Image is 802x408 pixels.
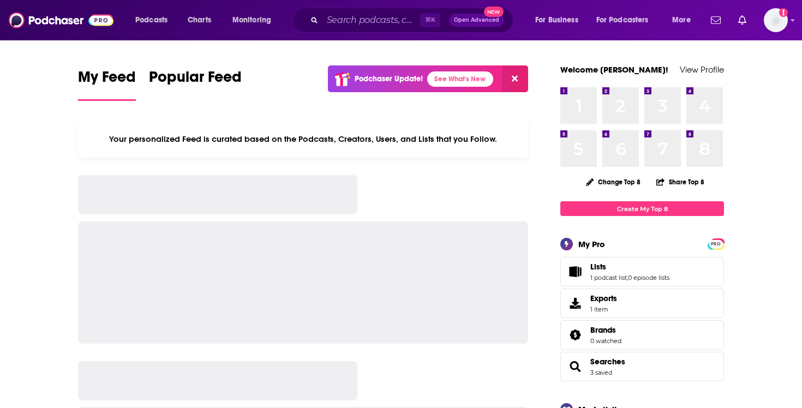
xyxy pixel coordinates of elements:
[355,74,423,83] p: Podchaser Update!
[149,68,242,93] span: Popular Feed
[578,239,605,249] div: My Pro
[734,11,751,29] a: Show notifications dropdown
[560,289,724,318] a: Exports
[590,325,621,335] a: Brands
[590,305,617,313] span: 1 item
[535,13,578,28] span: For Business
[9,10,113,31] img: Podchaser - Follow, Share and Rate Podcasts
[590,293,617,303] span: Exports
[427,71,493,87] a: See What's New
[560,257,724,286] span: Lists
[590,262,669,272] a: Lists
[709,239,722,248] a: PRO
[303,8,524,33] div: Search podcasts, credits, & more...
[680,64,724,75] a: View Profile
[560,320,724,350] span: Brands
[590,337,621,345] a: 0 watched
[420,13,440,27] span: ⌘ K
[764,8,788,32] img: User Profile
[627,274,628,281] span: ,
[225,11,285,29] button: open menu
[128,11,182,29] button: open menu
[590,369,612,376] a: 3 saved
[665,11,704,29] button: open menu
[707,11,725,29] a: Show notifications dropdown
[590,325,616,335] span: Brands
[232,13,271,28] span: Monitoring
[596,13,649,28] span: For Podcasters
[764,8,788,32] button: Show profile menu
[560,201,724,216] a: Create My Top 8
[590,357,625,367] a: Searches
[656,171,705,193] button: Share Top 8
[188,13,211,28] span: Charts
[589,11,665,29] button: open menu
[78,121,528,158] div: Your personalized Feed is curated based on the Podcasts, Creators, Users, and Lists that you Follow.
[322,11,420,29] input: Search podcasts, credits, & more...
[564,359,586,374] a: Searches
[484,7,504,17] span: New
[181,11,218,29] a: Charts
[779,8,788,17] svg: Add a profile image
[564,264,586,279] a: Lists
[454,17,499,23] span: Open Advanced
[560,64,668,75] a: Welcome [PERSON_NAME]!
[590,262,606,272] span: Lists
[764,8,788,32] span: Logged in as melrosepr
[135,13,167,28] span: Podcasts
[672,13,691,28] span: More
[149,68,242,101] a: Popular Feed
[449,14,504,27] button: Open AdvancedNew
[528,11,592,29] button: open menu
[590,274,627,281] a: 1 podcast list
[560,352,724,381] span: Searches
[628,274,669,281] a: 0 episode lists
[78,68,136,101] a: My Feed
[579,175,647,189] button: Change Top 8
[78,68,136,93] span: My Feed
[564,296,586,311] span: Exports
[564,327,586,343] a: Brands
